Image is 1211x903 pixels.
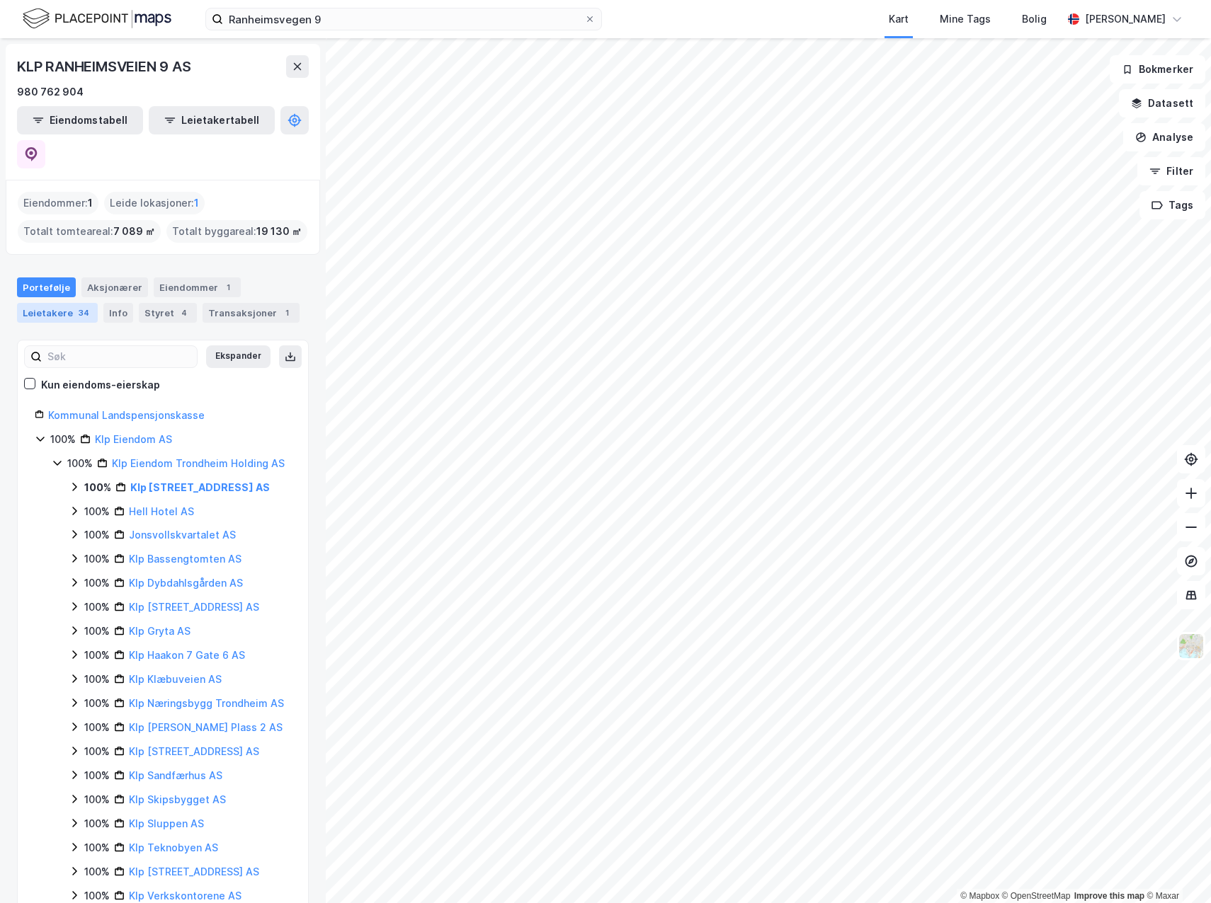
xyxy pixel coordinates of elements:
[129,745,259,757] a: Klp [STREET_ADDRESS] AS
[17,55,194,78] div: KLP RANHEIMSVEIEN 9 AS
[84,551,110,568] div: 100%
[84,647,110,664] div: 100%
[129,769,222,781] a: Klp Sandfærhus AS
[177,306,191,320] div: 4
[95,433,172,445] a: Klp Eiendom AS
[41,376,160,393] div: Kun eiendoms-eierskap
[76,306,92,320] div: 34
[84,863,110,880] div: 100%
[139,303,197,323] div: Styret
[129,673,222,685] a: Klp Klæbuveien AS
[17,106,143,134] button: Eiendomstabell
[84,815,110,832] div: 100%
[280,306,294,320] div: 1
[84,623,110,640] div: 100%
[129,577,243,589] a: Klp Dybdahlsgården AS
[84,743,110,760] div: 100%
[48,409,205,421] a: Kommunal Landspensjonskasse
[129,721,283,733] a: Klp [PERSON_NAME] Plass 2 AS
[206,345,271,368] button: Ekspander
[103,303,133,323] div: Info
[42,346,197,367] input: Søk
[84,527,110,543] div: 100%
[113,223,155,240] span: 7 089 ㎡
[1022,11,1047,28] div: Bolig
[17,84,84,100] div: 980 762 904
[166,220,307,243] div: Totalt byggareal :
[112,457,285,469] a: Klp Eiendom Trondheim Holding AS
[84,503,110,520] div: 100%
[1137,157,1205,185] button: Filter
[154,277,241,297] div: Eiendommer
[256,223,302,240] span: 19 130 ㎡
[129,529,236,541] a: Jonsvollskvartalet AS
[1085,11,1166,28] div: [PERSON_NAME]
[129,697,284,709] a: Klp Næringsbygg Trondheim AS
[84,767,110,784] div: 100%
[84,791,110,808] div: 100%
[17,303,98,323] div: Leietakere
[129,865,259,878] a: Klp [STREET_ADDRESS] AS
[1140,835,1211,903] div: Kontrollprogram for chat
[129,625,191,637] a: Klp Gryta AS
[129,890,241,902] a: Klp Verkskontorene AS
[129,649,245,661] a: Klp Haakon 7 Gate 6 AS
[1123,123,1205,151] button: Analyse
[194,195,199,212] span: 1
[104,192,205,214] div: Leide lokasjoner :
[1002,891,1071,901] a: OpenStreetMap
[129,817,204,829] a: Klp Sluppen AS
[1140,835,1211,903] iframe: Chat Widget
[18,192,98,214] div: Eiendommer :
[50,431,76,448] div: 100%
[18,220,161,243] div: Totalt tomteareal :
[223,8,584,30] input: Søk på adresse, matrikkel, gårdeiere, leietakere eller personer
[130,481,270,493] a: Klp [STREET_ADDRESS] AS
[1074,891,1144,901] a: Improve this map
[84,695,110,712] div: 100%
[129,553,241,565] a: Klp Bassengtomten AS
[940,11,991,28] div: Mine Tags
[17,277,76,297] div: Portefølje
[129,505,194,517] a: Hell Hotel AS
[889,11,909,28] div: Kart
[149,106,275,134] button: Leietakertabell
[1178,633,1205,660] img: Z
[67,455,93,472] div: 100%
[1110,55,1205,84] button: Bokmerker
[84,575,110,592] div: 100%
[203,303,300,323] div: Transaksjoner
[23,6,171,31] img: logo.f888ab2527a4732fd821a326f86c7f29.svg
[129,601,259,613] a: Klp [STREET_ADDRESS] AS
[84,719,110,736] div: 100%
[84,671,110,688] div: 100%
[960,891,999,901] a: Mapbox
[84,839,110,856] div: 100%
[129,841,218,853] a: Klp Teknobyen AS
[84,599,110,616] div: 100%
[1139,191,1205,219] button: Tags
[81,277,148,297] div: Aksjonærer
[1119,89,1205,117] button: Datasett
[88,195,93,212] span: 1
[129,793,226,805] a: Klp Skipsbygget AS
[221,280,235,294] div: 1
[84,479,111,496] div: 100%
